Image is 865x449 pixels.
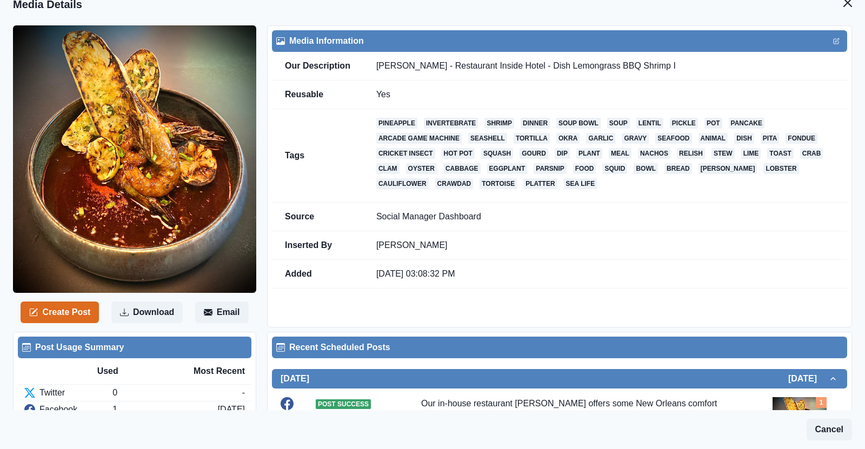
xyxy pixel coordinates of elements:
a: cricket insect [376,148,435,159]
h2: [DATE] [788,373,828,384]
a: arcade game machine [376,133,462,144]
td: [PERSON_NAME] - Restaurant Inside Hotel - Dish Lemongrass BBQ Shrimp I [363,52,847,81]
a: cauliflower [376,178,429,189]
a: cabbage [443,163,481,174]
button: [DATE][DATE] [272,369,847,388]
td: Yes [363,81,847,109]
a: soup [607,118,630,129]
a: soup bowl [556,118,601,129]
button: Email [195,301,249,323]
a: lentil [636,118,663,129]
td: Reusable [272,81,363,109]
a: lobster [763,163,799,174]
a: seafood [655,133,691,144]
div: Media Information [276,35,843,48]
a: invertebrate [424,118,478,129]
div: [DATE] [218,403,245,416]
a: tortoise [480,178,517,189]
td: Our Description [272,52,363,81]
img: ygyz4lhmabbczfqog6tf [13,25,256,293]
div: Used [97,365,171,378]
a: crab [800,148,823,159]
div: - [242,386,245,399]
div: Twitter [24,386,112,399]
a: eggplant [487,163,528,174]
div: Post Usage Summary [22,341,247,354]
td: [DATE] 03:08:32 PM [363,260,847,289]
a: clam [376,163,400,174]
h2: [DATE] [281,373,309,384]
td: Tags [272,109,363,203]
div: Total Media Attached [816,397,827,408]
div: Facebook [24,403,112,416]
a: bread [664,163,692,174]
a: fondue [786,133,817,144]
a: crawdad [435,178,474,189]
td: Source [272,203,363,231]
a: shrimp [484,118,514,129]
a: pancake [729,118,764,129]
button: Create Post [21,301,99,323]
a: dinner [521,118,550,129]
a: seashell [468,133,507,144]
a: gravy [622,133,649,144]
div: 0 [112,386,242,399]
a: bowl [634,163,658,174]
a: squid [602,163,627,174]
a: dish [734,133,754,144]
a: tortilla [514,133,550,144]
a: relish [677,148,705,159]
a: squash [481,148,513,159]
td: Added [272,260,363,289]
a: garlic [586,133,615,144]
div: 1 [112,403,217,416]
div: Most Recent [171,365,245,378]
button: Download [111,301,183,323]
a: meal [609,148,631,159]
p: Social Manager Dashboard [376,211,834,222]
button: Cancel [807,419,852,440]
a: okra [556,133,580,144]
div: Recent Scheduled Posts [276,341,843,354]
a: dip [555,148,570,159]
a: stew [711,148,735,159]
a: sea life [564,178,597,189]
a: hot pot [442,148,475,159]
a: toast [767,148,793,159]
a: pita [761,133,779,144]
td: Inserted By [272,231,363,260]
a: [PERSON_NAME] [698,163,757,174]
a: pickle [670,118,698,129]
a: oyster [406,163,437,174]
a: nachos [638,148,670,159]
a: pot [704,118,722,129]
a: lime [741,148,761,159]
a: pineapple [376,118,417,129]
a: animal [698,133,728,144]
div: Our in-house restaurant [PERSON_NAME] offers some New Orleans comfort meals with a modern twist. ... [421,397,733,447]
a: food [573,163,596,174]
a: platter [523,178,557,189]
span: Post Success [316,399,371,409]
button: Edit [830,35,843,48]
a: gourd [520,148,548,159]
a: plant [576,148,602,159]
a: [PERSON_NAME] [376,240,448,250]
a: parsnip [534,163,566,174]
